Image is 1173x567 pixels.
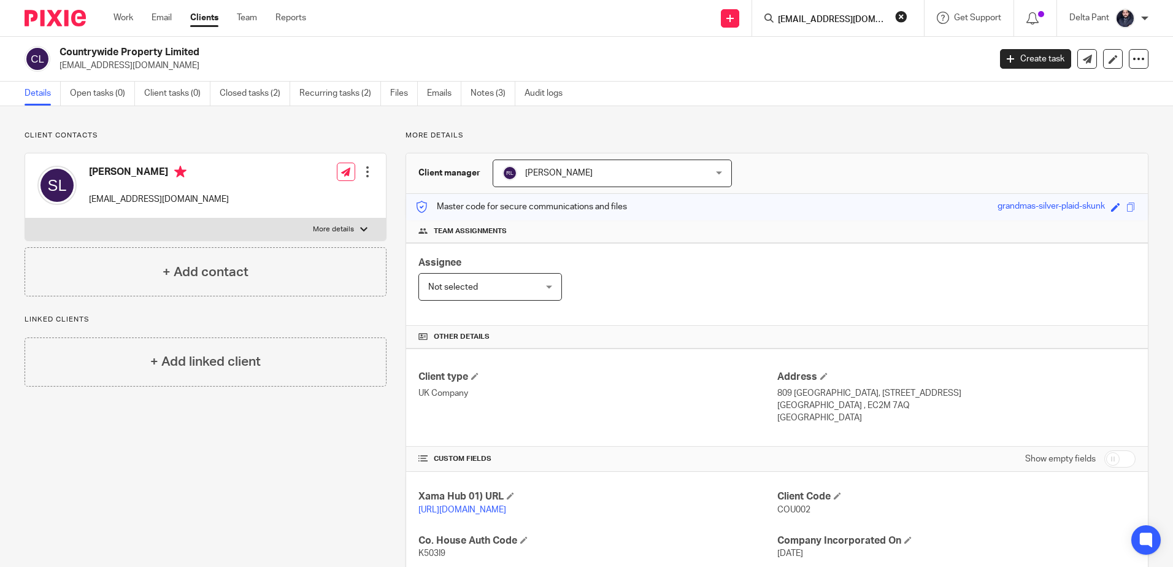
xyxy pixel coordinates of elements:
label: Show empty fields [1025,453,1096,465]
i: Primary [174,166,187,178]
p: 809 [GEOGRAPHIC_DATA], [STREET_ADDRESS] [777,387,1136,399]
p: Master code for secure communications and files [415,201,627,213]
span: Not selected [428,283,478,291]
img: svg%3E [37,166,77,205]
img: Pixie [25,10,86,26]
img: dipesh-min.jpg [1115,9,1135,28]
p: UK Company [418,387,777,399]
button: Clear [895,10,907,23]
h4: Company Incorporated On [777,534,1136,547]
a: Create task [1000,49,1071,69]
a: Files [390,82,418,106]
h4: [PERSON_NAME] [89,166,229,181]
p: Delta Pant [1069,12,1109,24]
a: Emails [427,82,461,106]
p: [EMAIL_ADDRESS][DOMAIN_NAME] [89,193,229,206]
span: Team assignments [434,226,507,236]
h3: Client manager [418,167,480,179]
p: [GEOGRAPHIC_DATA] , EC2M 7AQ [777,399,1136,412]
span: Assignee [418,258,461,268]
a: Email [152,12,172,24]
a: Client tasks (0) [144,82,210,106]
span: COU002 [777,506,810,514]
a: Team [237,12,257,24]
input: Search [777,15,887,26]
h4: + Add linked client [150,352,261,371]
h4: Co. House Auth Code [418,534,777,547]
span: Other details [434,332,490,342]
p: Client contacts [25,131,387,141]
span: K503I9 [418,549,445,558]
h4: Address [777,371,1136,384]
p: [GEOGRAPHIC_DATA] [777,412,1136,424]
a: [URL][DOMAIN_NAME] [418,506,506,514]
p: [EMAIL_ADDRESS][DOMAIN_NAME] [60,60,982,72]
h4: Client Code [777,490,1136,503]
p: More details [313,225,354,234]
div: grandmas-silver-plaid-skunk [998,200,1105,214]
h4: CUSTOM FIELDS [418,454,777,464]
span: [PERSON_NAME] [525,169,593,177]
a: Work [113,12,133,24]
a: Notes (3) [471,82,515,106]
h4: + Add contact [163,263,248,282]
h4: Xama Hub 01) URL [418,490,777,503]
p: More details [406,131,1148,141]
h4: Client type [418,371,777,384]
a: Open tasks (0) [70,82,135,106]
a: Audit logs [525,82,572,106]
a: Recurring tasks (2) [299,82,381,106]
img: svg%3E [25,46,50,72]
span: Get Support [954,13,1001,22]
a: Clients [190,12,218,24]
a: Reports [275,12,306,24]
a: Closed tasks (2) [220,82,290,106]
h2: Countrywide Property Limited [60,46,797,59]
img: svg%3E [502,166,517,180]
p: Linked clients [25,315,387,325]
span: [DATE] [777,549,803,558]
a: Details [25,82,61,106]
